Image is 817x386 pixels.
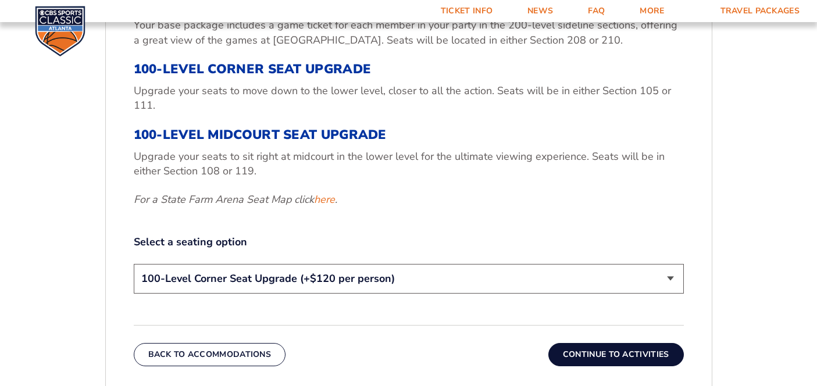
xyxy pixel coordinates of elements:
[134,84,684,113] p: Upgrade your seats to move down to the lower level, closer to all the action. Seats will be in ei...
[134,343,286,366] button: Back To Accommodations
[134,235,684,249] label: Select a seating option
[134,127,684,142] h3: 100-Level Midcourt Seat Upgrade
[134,18,684,47] p: Your base package includes a game ticket for each member in your party in the 200-level sideline ...
[314,192,335,207] a: here
[134,149,684,178] p: Upgrade your seats to sit right at midcourt in the lower level for the ultimate viewing experienc...
[134,192,337,206] em: For a State Farm Arena Seat Map click .
[35,6,85,56] img: CBS Sports Classic
[134,62,684,77] h3: 100-Level Corner Seat Upgrade
[548,343,684,366] button: Continue To Activities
